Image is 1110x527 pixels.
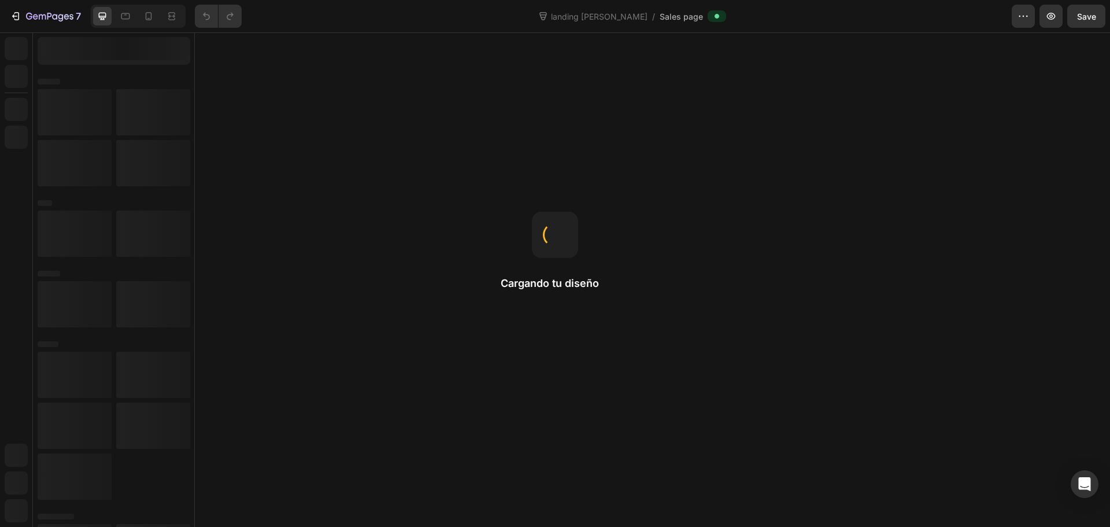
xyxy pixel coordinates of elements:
button: 7 [5,5,86,28]
div: Abrir Intercom Messenger [1071,470,1098,498]
button: Save [1067,5,1105,28]
span: / [652,10,655,23]
span: Save [1077,12,1096,21]
span: landing [PERSON_NAME] [549,10,650,23]
div: Undo/Redo [195,5,242,28]
font: Cargando tu diseño [501,277,599,289]
span: Sales page [660,10,703,23]
p: 7 [76,9,81,23]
